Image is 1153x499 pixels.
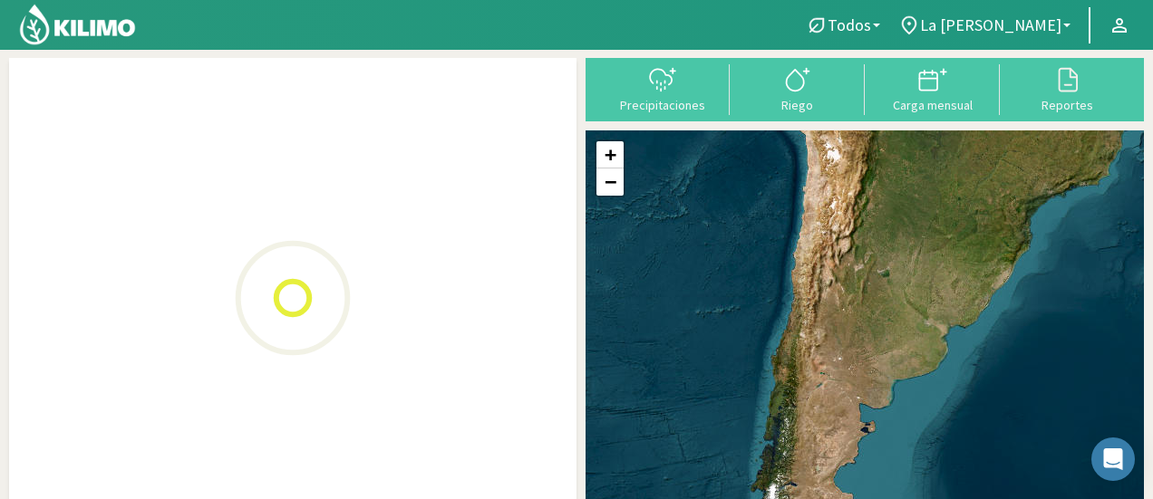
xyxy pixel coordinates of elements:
img: Kilimo [18,3,137,46]
button: Riego [730,64,865,112]
a: Zoom in [596,141,624,168]
div: Reportes [1005,99,1129,111]
div: Carga mensual [870,99,994,111]
div: Precipitaciones [600,99,724,111]
div: Open Intercom Messenger [1091,437,1135,481]
button: Precipitaciones [595,64,730,112]
button: Carga mensual [865,64,1000,112]
button: Reportes [1000,64,1135,112]
div: Riego [735,99,859,111]
span: La [PERSON_NAME] [920,15,1061,34]
img: Loading... [202,207,383,389]
span: Todos [828,15,871,34]
a: Zoom out [596,168,624,196]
